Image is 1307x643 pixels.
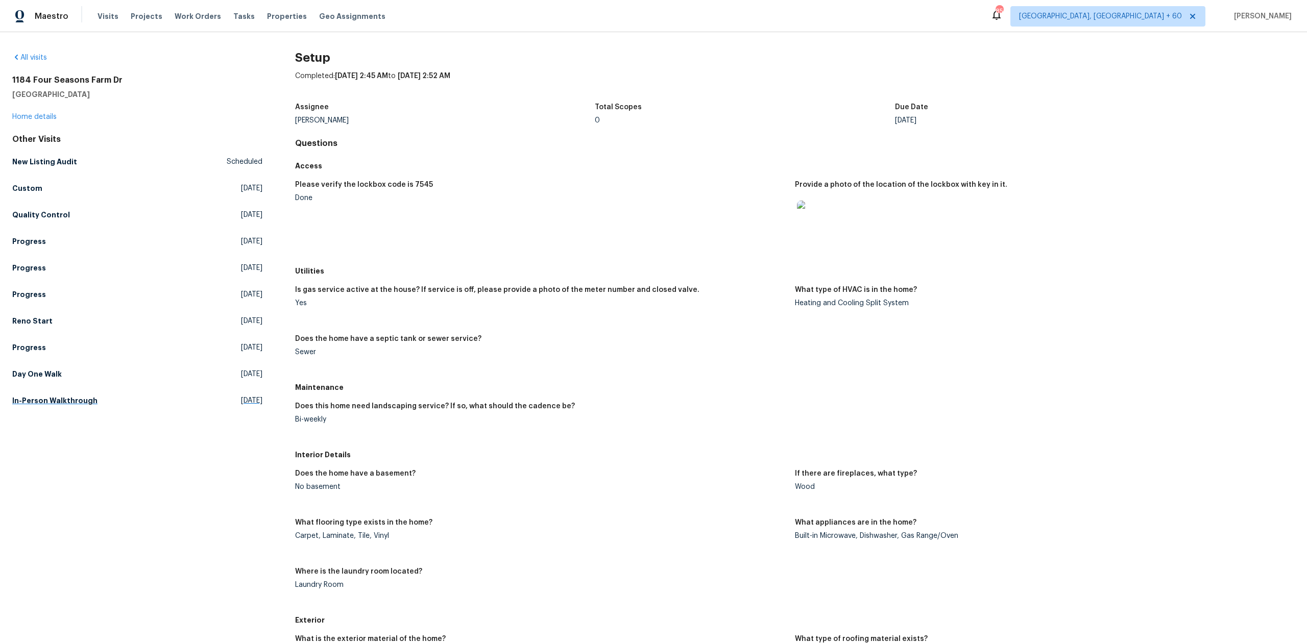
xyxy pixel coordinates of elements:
[241,342,262,353] span: [DATE]
[295,568,422,575] h5: Where is the laundry room located?
[12,183,42,193] h5: Custom
[12,263,46,273] h5: Progress
[295,416,787,423] div: Bi-weekly
[895,104,928,111] h5: Due Date
[795,286,917,293] h5: What type of HVAC is in the home?
[175,11,221,21] span: Work Orders
[12,312,262,330] a: Reno Start[DATE]
[12,365,262,383] a: Day One Walk[DATE]
[12,285,262,304] a: Progress[DATE]
[295,300,787,307] div: Yes
[295,635,446,642] h5: What is the exterior material of the home?
[295,382,1295,392] h5: Maintenance
[795,519,916,526] h5: What appliances are in the home?
[12,342,46,353] h5: Progress
[295,349,787,356] div: Sewer
[12,179,262,197] a: Custom[DATE]
[295,53,1295,63] h2: Setup
[295,266,1295,276] h5: Utilities
[12,54,47,61] a: All visits
[12,134,262,144] div: Other Visits
[12,113,57,120] a: Home details
[12,153,262,171] a: New Listing AuditScheduled
[996,6,1003,16] div: 858
[241,316,262,326] span: [DATE]
[12,210,70,220] h5: Quality Control
[227,157,262,167] span: Scheduled
[241,210,262,220] span: [DATE]
[795,483,1287,490] div: Wood
[295,532,787,539] div: Carpet, Laminate, Tile, Vinyl
[295,181,433,188] h5: Please verify the lockbox code is 7545
[295,161,1295,171] h5: Access
[35,11,68,21] span: Maestro
[241,369,262,379] span: [DATE]
[12,395,98,406] h5: In-Person Walkthrough
[295,403,575,410] h5: Does this home need landscaping service? If so, what should the cadence be?
[895,117,1195,124] div: [DATE]
[12,75,262,85] h2: 1184 Four Seasons Farm Dr
[295,470,416,477] h5: Does the home have a basement?
[12,316,53,326] h5: Reno Start
[1230,11,1292,21] span: [PERSON_NAME]
[795,532,1287,539] div: Built-in Microwave, Dishwasher, Gas Range/Oven
[12,232,262,251] a: Progress[DATE]
[335,72,388,80] span: [DATE] 2:45 AM
[295,194,787,202] div: Done
[319,11,385,21] span: Geo Assignments
[295,71,1295,97] div: Completed: to
[241,183,262,193] span: [DATE]
[595,104,642,111] h5: Total Scopes
[595,117,895,124] div: 0
[1019,11,1182,21] span: [GEOGRAPHIC_DATA], [GEOGRAPHIC_DATA] + 60
[241,263,262,273] span: [DATE]
[398,72,450,80] span: [DATE] 2:52 AM
[241,395,262,406] span: [DATE]
[12,338,262,357] a: Progress[DATE]
[12,391,262,410] a: In-Person Walkthrough[DATE]
[295,519,432,526] h5: What flooring type exists in the home?
[295,615,1295,625] h5: Exterior
[241,236,262,246] span: [DATE]
[241,289,262,300] span: [DATE]
[12,89,262,100] h5: [GEOGRAPHIC_DATA]
[295,117,595,124] div: [PERSON_NAME]
[795,181,1007,188] h5: Provide a photo of the location of the lockbox with key in it.
[12,236,46,246] h5: Progress
[295,286,699,293] h5: Is gas service active at the house? If service is off, please provide a photo of the meter number...
[12,369,62,379] h5: Day One Walk
[12,289,46,300] h5: Progress
[295,483,787,490] div: No basement
[267,11,307,21] span: Properties
[295,581,787,588] div: Laundry Room
[295,138,1295,149] h4: Questions
[98,11,118,21] span: Visits
[795,635,928,642] h5: What type of roofing material exists?
[12,157,77,167] h5: New Listing Audit
[233,13,255,20] span: Tasks
[295,335,481,342] h5: Does the home have a septic tank or sewer service?
[131,11,162,21] span: Projects
[295,450,1295,460] h5: Interior Details
[295,104,329,111] h5: Assignee
[12,206,262,224] a: Quality Control[DATE]
[12,259,262,277] a: Progress[DATE]
[795,470,917,477] h5: If there are fireplaces, what type?
[795,300,1287,307] div: Heating and Cooling Split System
